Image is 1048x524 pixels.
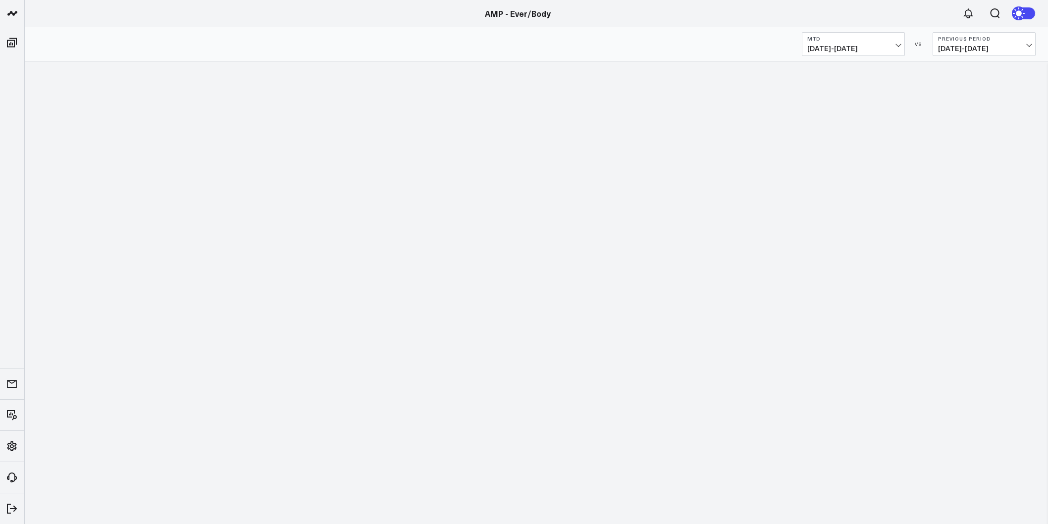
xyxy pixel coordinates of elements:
b: MTD [807,36,899,42]
div: VS [910,41,928,47]
span: [DATE] - [DATE] [807,45,899,52]
a: AMP - Ever/Body [485,8,551,19]
button: Previous Period[DATE]-[DATE] [933,32,1036,56]
button: MTD[DATE]-[DATE] [802,32,905,56]
span: [DATE] - [DATE] [938,45,1030,52]
b: Previous Period [938,36,1030,42]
